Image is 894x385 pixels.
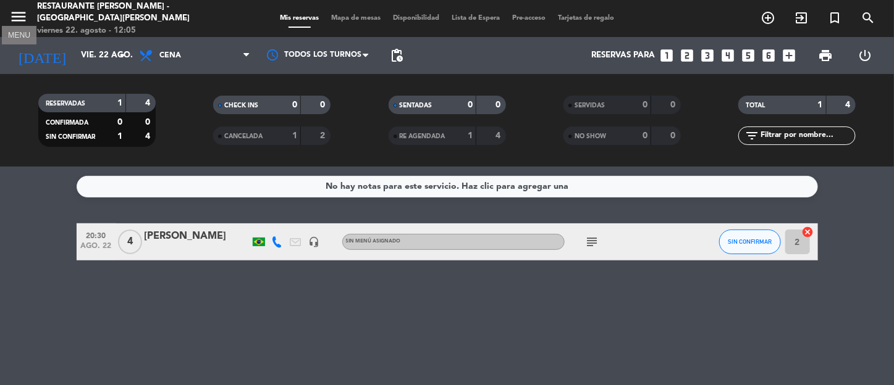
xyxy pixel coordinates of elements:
[670,131,678,140] strong: 0
[861,10,875,25] i: search
[468,101,473,109] strong: 0
[643,101,647,109] strong: 0
[700,48,716,64] i: looks_3
[9,7,28,26] i: menu
[117,99,122,107] strong: 1
[818,101,823,109] strong: 1
[680,48,696,64] i: looks_two
[9,42,75,69] i: [DATE]
[643,131,647,140] strong: 0
[325,15,387,22] span: Mapa de mesas
[827,10,842,25] i: turned_in_not
[115,48,130,63] i: arrow_drop_down
[495,101,503,109] strong: 0
[744,128,759,143] i: filter_list
[759,129,855,143] input: Filtrar por nombre...
[794,10,809,25] i: exit_to_app
[468,131,473,140] strong: 1
[145,99,153,107] strong: 4
[720,48,736,64] i: looks_4
[9,7,28,30] button: menu
[495,131,503,140] strong: 4
[782,48,798,64] i: add_box
[585,234,600,249] i: subject
[746,102,765,109] span: TOTAL
[728,238,772,245] span: SIN CONFIRMAR
[389,48,404,63] span: pending_actions
[445,15,506,22] span: Lista de Espera
[46,120,88,126] span: CONFIRMADA
[819,48,833,63] span: print
[292,101,297,109] strong: 0
[321,101,328,109] strong: 0
[761,10,775,25] i: add_circle_outline
[37,1,214,25] div: Restaurante [PERSON_NAME] - [GEOGRAPHIC_DATA][PERSON_NAME]
[292,131,297,140] strong: 1
[400,102,432,109] span: SENTADAS
[858,48,872,63] i: power_settings_new
[145,228,250,244] div: [PERSON_NAME]
[2,29,36,40] div: MENU
[46,134,95,140] span: SIN CONFIRMAR
[81,242,112,256] span: ago. 22
[670,101,678,109] strong: 0
[387,15,445,22] span: Disponibilidad
[552,15,620,22] span: Tarjetas de regalo
[659,48,675,64] i: looks_one
[506,15,552,22] span: Pre-acceso
[400,133,445,139] span: RE AGENDADA
[37,25,214,37] div: viernes 22. agosto - 12:05
[117,132,122,141] strong: 1
[145,132,153,141] strong: 4
[591,51,655,60] span: Reservas para
[575,133,606,139] span: NO SHOW
[719,230,781,254] button: SIN CONFIRMAR
[741,48,757,64] i: looks_5
[159,51,181,60] span: Cena
[224,133,263,139] span: CANCELADA
[346,239,401,244] span: Sin menú asignado
[46,101,85,107] span: RESERVADAS
[575,102,605,109] span: SERVIDAS
[845,37,885,74] div: LOG OUT
[326,180,568,194] div: No hay notas para este servicio. Haz clic para agregar una
[761,48,777,64] i: looks_6
[274,15,325,22] span: Mis reservas
[846,101,853,109] strong: 4
[309,236,320,247] i: headset_mic
[145,118,153,126] strong: 0
[117,118,122,126] strong: 0
[802,226,814,238] i: cancel
[321,131,328,140] strong: 2
[81,228,112,242] span: 20:30
[224,102,258,109] span: CHECK INS
[118,230,142,254] span: 4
